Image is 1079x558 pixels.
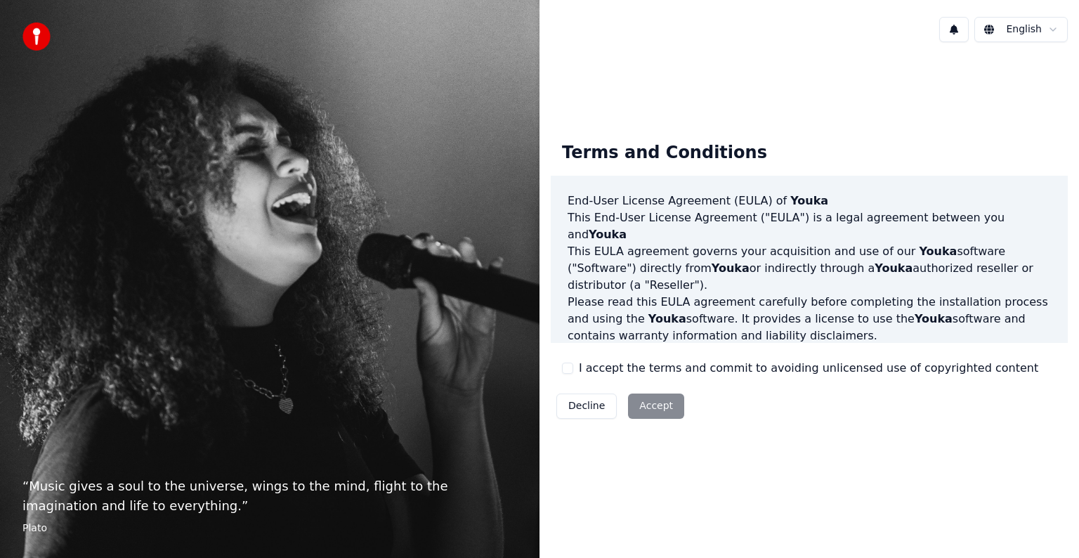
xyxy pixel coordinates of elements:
img: youka [22,22,51,51]
span: Youka [915,312,953,325]
span: Youka [875,261,913,275]
span: Youka [648,312,686,325]
footer: Plato [22,521,517,536]
label: I accept the terms and commit to avoiding unlicensed use of copyrighted content [579,360,1038,377]
p: This EULA agreement governs your acquisition and use of our software ("Software") directly from o... [568,243,1051,294]
span: Youka [589,228,627,241]
p: This End-User License Agreement ("EULA") is a legal agreement between you and [568,209,1051,243]
p: “ Music gives a soul to the universe, wings to the mind, flight to the imagination and life to ev... [22,476,517,516]
span: Youka [712,261,750,275]
div: Terms and Conditions [551,131,778,176]
span: Youka [919,245,957,258]
span: Youka [790,194,828,207]
p: Please read this EULA agreement carefully before completing the installation process and using th... [568,294,1051,344]
button: Decline [556,394,617,419]
h3: End-User License Agreement (EULA) of [568,193,1051,209]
